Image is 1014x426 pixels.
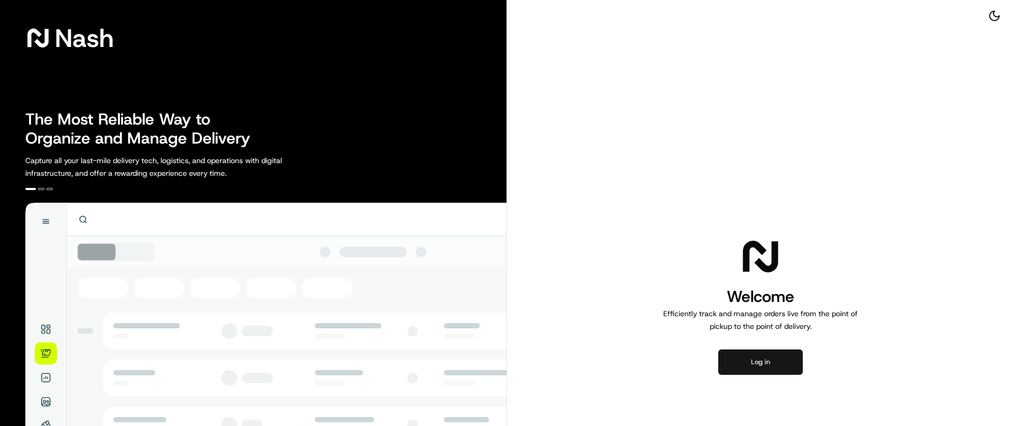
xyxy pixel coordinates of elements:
p: Capture all your last-mile delivery tech, logistics, and operations with digital infrastructure, ... [25,154,330,179]
span: Nash [55,27,114,49]
p: Efficiently track and manage orders live from the point of pickup to the point of delivery. [659,307,862,333]
button: Log in [718,349,803,375]
h2: The Most Reliable Way to Organize and Manage Delivery [25,110,262,148]
h1: Welcome [659,286,862,307]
